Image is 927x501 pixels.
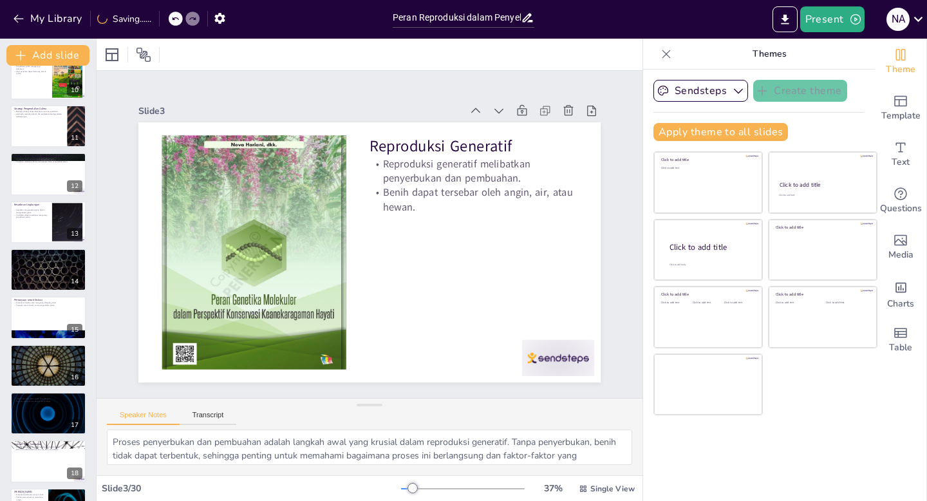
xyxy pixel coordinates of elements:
[97,13,151,25] div: Saving......
[887,297,914,311] span: Charts
[102,482,401,495] div: Slide 3 / 30
[67,276,82,287] div: 14
[67,468,82,479] div: 18
[875,270,926,317] div: Add charts and graphs
[389,164,591,274] p: Reproduksi generatif melibatkan penyerbukan dan pembuahan.
[14,209,48,213] p: Kesadaran masyarakat penting dalam pengendalian gulma.
[892,155,910,169] span: Text
[14,446,82,448] p: Sumber daya tambahan dapat meningkatkan pemahaman.
[826,301,866,305] div: Click to add text
[6,45,89,66] button: Add slide
[875,178,926,224] div: Get real-time input from your audience
[14,65,48,70] p: Penyebaran gulma mengganggu ekosistem.
[669,263,751,266] div: Click to add body
[10,57,86,99] div: 10
[14,161,82,164] p: Penelitian membantu dalam menciptakan solusi yang berkelanjutan.
[67,419,82,431] div: 17
[886,8,910,31] div: N A
[10,201,86,243] div: 13
[14,493,44,496] p: Diskusikan pertanyaan yang muncul.
[14,302,82,305] p: Diskusikan ide-ide untuk mengurangi dampak gulma.
[180,411,237,425] button: Transcript
[772,6,798,32] button: Export to PowerPoint
[875,317,926,363] div: Add a table
[10,153,86,195] div: 12
[14,299,82,303] p: Pertanyaan untuk Diskusi
[14,490,44,494] p: [PERSON_NAME]
[780,181,865,189] div: Click to add title
[14,203,48,207] p: Kesadaran Lingkungan
[753,80,847,102] button: Create theme
[393,8,521,27] input: Insert title
[776,225,868,230] div: Click to add title
[10,392,86,435] div: 17
[888,248,913,262] span: Media
[661,167,753,170] div: Click to add text
[206,22,507,165] div: Slide 3
[10,105,86,147] div: 11
[14,158,82,161] p: Penelitian ilmiah penting untuk memahami gulma.
[14,305,82,307] p: Temukan solusi inovatif untuk pengendalian gulma.
[14,398,82,401] p: Pelajari dari studi kasus gulma yang dikelola.
[10,8,88,29] button: My Library
[800,6,865,32] button: Present
[67,372,82,383] div: 16
[10,296,86,339] div: 15
[677,39,862,70] p: Themes
[693,301,722,305] div: Click to add text
[10,345,86,387] div: 16
[67,132,82,144] div: 11
[107,430,632,465] textarea: Proses penyerbukan dan pembuahan adalah langkah awal yang krusial dalam reproduksi generatif. Tan...
[14,250,82,254] p: Kesimpulan
[14,254,82,257] p: Reproduksi dan penyebaran adalah kunci keberhasilan gulma.
[875,39,926,85] div: Change the overall theme
[102,44,122,65] div: Layout
[107,411,180,425] button: Speaker Notes
[661,157,753,162] div: Click to add title
[779,194,865,197] div: Click to add text
[875,224,926,270] div: Add images, graphics, shapes or video
[590,484,635,494] span: Single View
[653,80,748,102] button: Sendsteps
[14,394,82,398] p: Studi Kasus
[14,400,82,402] p: Temukan pelajaran dari pengalaman tersebut.
[67,180,82,192] div: 12
[67,228,82,240] div: 13
[14,350,82,352] p: Identifikasi gulma di sekitar kita.
[14,107,64,111] p: Strategi Pengendalian Gulma
[14,70,48,74] p: Hasil pertanian dapat berkurang karena gulma.
[14,113,64,117] p: Herbisida, metode mekanik, dan pendekatan biologis adalah beberapa opsi.
[776,301,816,305] div: Click to add text
[776,292,868,297] div: Click to add title
[661,292,753,297] div: Click to add title
[378,189,579,300] p: Benih dapat tersebar oleh angin, air, atau hewan.
[14,352,82,355] p: Pengalaman langsung meningkatkan pemahaman.
[886,62,915,77] span: Theme
[14,448,82,451] p: Buku dan artikel adalah sumber yang baik untuk belajar.
[724,301,753,305] div: Click to add text
[875,85,926,131] div: Add ready made slides
[67,324,82,336] div: 15
[880,202,922,216] span: Questions
[10,440,86,482] div: 18
[401,144,600,248] p: Reproduksi Generatif
[669,241,752,252] div: Click to add title
[881,109,921,123] span: Template
[889,341,912,355] span: Table
[661,301,690,305] div: Click to add text
[10,249,86,291] div: 14
[67,84,82,96] div: 10
[14,346,82,350] p: Aktivitas Praktis
[14,155,82,158] p: Peran Penelitian dalam Pengendalian Gulma
[136,47,151,62] span: Position
[653,123,788,141] button: Apply theme to all slides
[14,496,44,500] p: Pastikan semua peserta memahami materi.
[14,442,82,446] p: Sumber Daya Tambahan
[14,110,64,113] p: Berbagai strategi dapat diterapkan untuk pengendalian.
[14,256,82,259] p: Informasi yang tepat membantu dalam pengendalian.
[886,6,910,32] button: N A
[538,482,568,495] div: 37 %
[14,214,48,218] p: Pendidikan dapat membantu mengurangi penyebaran gulma.
[875,131,926,178] div: Add text boxes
